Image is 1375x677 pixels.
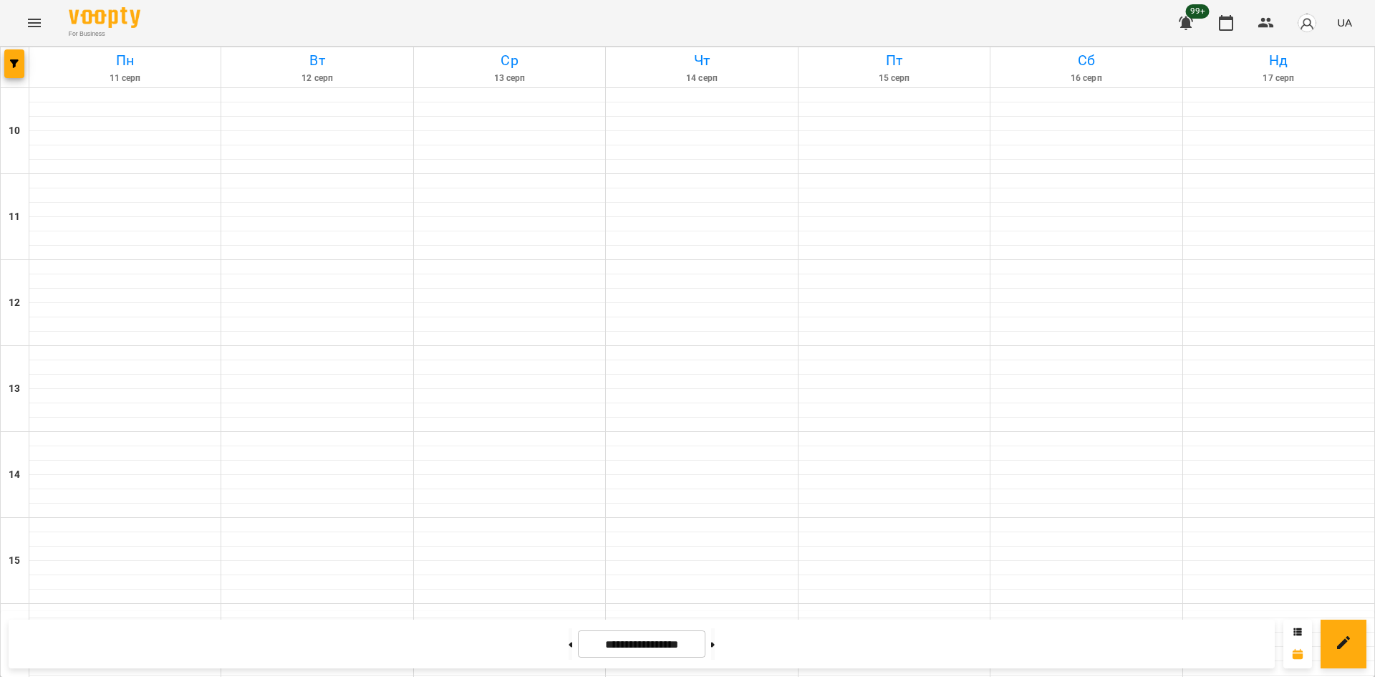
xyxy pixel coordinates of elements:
[608,49,795,72] h6: Чт
[801,49,988,72] h6: Пт
[1186,4,1210,19] span: 99+
[9,295,20,311] h6: 12
[223,72,410,85] h6: 12 серп
[69,7,140,28] img: Voopty Logo
[32,72,218,85] h6: 11 серп
[17,6,52,40] button: Menu
[9,553,20,569] h6: 15
[69,29,140,39] span: For Business
[416,49,603,72] h6: Ср
[32,49,218,72] h6: Пн
[416,72,603,85] h6: 13 серп
[1337,15,1352,30] span: UA
[608,72,795,85] h6: 14 серп
[1331,9,1358,36] button: UA
[9,123,20,139] h6: 10
[1297,13,1317,33] img: avatar_s.png
[1185,72,1372,85] h6: 17 серп
[801,72,988,85] h6: 15 серп
[223,49,410,72] h6: Вт
[1185,49,1372,72] h6: Нд
[9,467,20,483] h6: 14
[9,209,20,225] h6: 11
[993,72,1179,85] h6: 16 серп
[9,381,20,397] h6: 13
[993,49,1179,72] h6: Сб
